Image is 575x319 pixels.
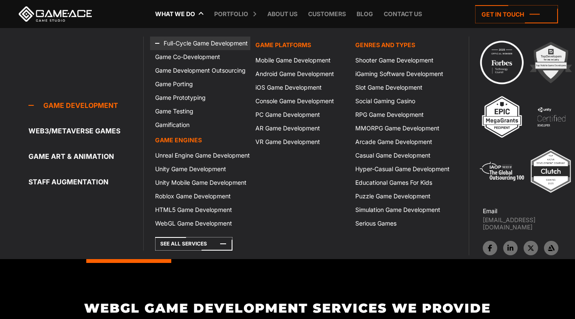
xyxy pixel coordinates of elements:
[350,176,450,189] a: Educational Games For Kids
[250,108,351,121] a: PC Game Development
[250,67,351,81] a: Android Game Development
[150,118,250,132] a: Gamification
[150,77,250,91] a: Game Porting
[350,94,450,108] a: Social Gaming Casino
[150,189,250,203] a: Roblox Game Development
[475,5,558,23] a: Get in touch
[250,121,351,135] a: AR Game Development
[150,104,250,118] a: Game Testing
[479,148,525,195] img: 5
[527,148,574,195] img: Top ar vr development company gaming 2025 game ace
[150,176,250,189] a: Unity Mobile Game Development
[350,121,450,135] a: MMORPG Game Development
[483,207,497,215] strong: Email
[250,81,351,94] a: iOS Game Development
[350,67,450,81] a: iGaming Software Development
[350,217,450,230] a: Serious Games
[150,50,250,64] a: Game Co-Development
[483,216,575,231] a: [EMAIL_ADDRESS][DOMAIN_NAME]
[350,37,450,54] a: Genres and Types
[350,162,450,176] a: Hyper-Casual Game Development
[479,93,525,140] img: 3
[527,39,574,86] img: 2
[250,54,351,67] a: Mobile Game Development
[28,97,143,114] a: Game development
[350,149,450,162] a: Casual Game Development
[350,81,450,94] a: Slot Game Development
[350,189,450,203] a: Puzzle Game Development
[150,203,250,217] a: HTML5 Game Development
[150,37,250,50] a: Full-Cycle Game Development
[150,132,250,149] a: Game Engines
[528,93,575,140] img: 4
[150,149,250,162] a: Unreal Engine Game Development
[350,135,450,149] a: Arcade Game Development
[250,37,351,54] a: Game platforms
[150,162,250,176] a: Unity Game Development
[250,135,351,149] a: VR Game Development
[250,94,351,108] a: Console Game Development
[150,217,250,230] a: WebGL Game Development
[350,108,450,121] a: RPG Game Development
[150,64,250,77] a: Game Development Outsourcing
[28,148,143,165] a: Game Art & Animation
[155,237,232,251] a: See All Services
[28,122,143,139] a: Web3/Metaverse Games
[28,173,143,190] a: Staff Augmentation
[350,54,450,67] a: Shooter Game Development
[61,301,514,315] h2: WebGL Game Development Services We Provide
[350,203,450,217] a: Simulation Game Development
[150,91,250,104] a: Game Prototyping
[479,39,525,86] img: Technology council badge program ace 2025 game ace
